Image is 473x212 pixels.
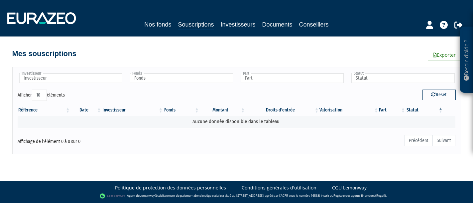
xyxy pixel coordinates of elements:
th: Fonds: activer pour trier la colonne par ordre croissant [164,105,200,116]
a: Exporter [428,50,461,60]
a: Souscriptions [178,20,214,30]
h4: Mes souscriptions [12,50,76,58]
td: Aucune donnée disponible dans le tableau [18,116,456,127]
th: Investisseur: activer pour trier la colonne par ordre croissant [102,105,164,116]
a: Lemonway [140,193,155,198]
a: Politique de protection des données personnelles [115,184,226,191]
label: Afficher éléments [18,90,65,101]
a: Registre des agents financiers (Regafi) [333,193,386,198]
th: Date: activer pour trier la colonne par ordre croissant [70,105,102,116]
div: Affichage de l'élément 0 à 0 sur 0 [18,134,194,145]
a: Investisseurs [220,20,255,29]
a: Conseillers [299,20,329,29]
a: CGU Lemonway [332,184,367,191]
a: Documents [262,20,293,29]
a: Nos fonds [144,20,171,29]
p: Besoin d'aide ? [463,30,470,90]
th: Montant: activer pour trier la colonne par ordre croissant [200,105,246,116]
img: 1732889491-logotype_eurazeo_blanc_rvb.png [7,12,76,24]
th: Valorisation: activer pour trier la colonne par ordre croissant [319,105,379,116]
a: Conditions générales d'utilisation [242,184,316,191]
select: Afficheréléments [32,90,47,101]
th: Statut : activer pour trier la colonne par ordre d&eacute;croissant [406,105,443,116]
div: - Agent de (établissement de paiement dont le siège social est situé au [STREET_ADDRESS], agréé p... [7,193,466,199]
th: Part: activer pour trier la colonne par ordre croissant [379,105,406,116]
th: Référence : activer pour trier la colonne par ordre croissant [18,105,71,116]
img: logo-lemonway.png [100,193,125,199]
button: Reset [422,90,456,100]
th: Droits d'entrée: activer pour trier la colonne par ordre croissant [246,105,319,116]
